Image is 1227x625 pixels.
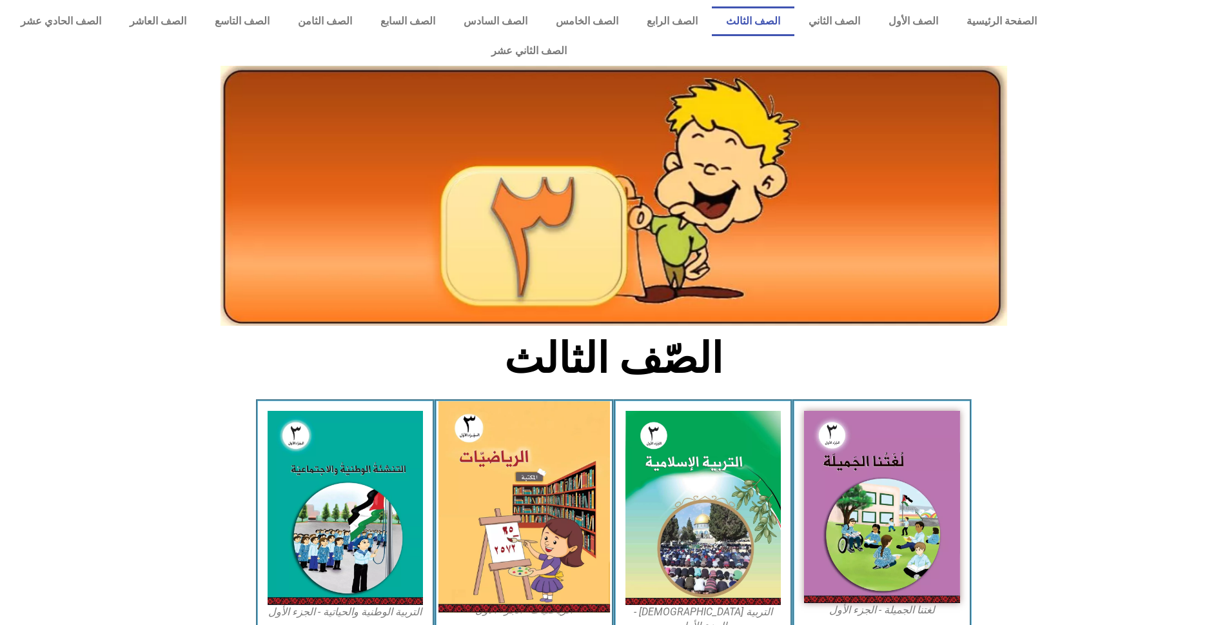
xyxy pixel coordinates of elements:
[115,6,201,36] a: الصف العاشر
[633,6,712,36] a: الصف الرابع
[542,6,633,36] a: الصف الخامس
[284,6,366,36] a: الصف الثامن
[201,6,284,36] a: الصف التاسع
[6,6,115,36] a: الصف الحادي عشر
[366,6,449,36] a: الصف السابع
[712,6,794,36] a: الصف الثالث
[6,36,1051,66] a: الصف الثاني عشر
[804,603,960,617] figcaption: لغتنا الجميلة - الجزء الأول​
[400,333,827,384] h2: الصّف الثالث
[794,6,874,36] a: الصف الثاني
[952,6,1051,36] a: الصفحة الرئيسية
[268,605,424,619] figcaption: التربية الوطنية والحياتية - الجزء الأول​
[449,6,542,36] a: الصف السادس
[874,6,952,36] a: الصف الأول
